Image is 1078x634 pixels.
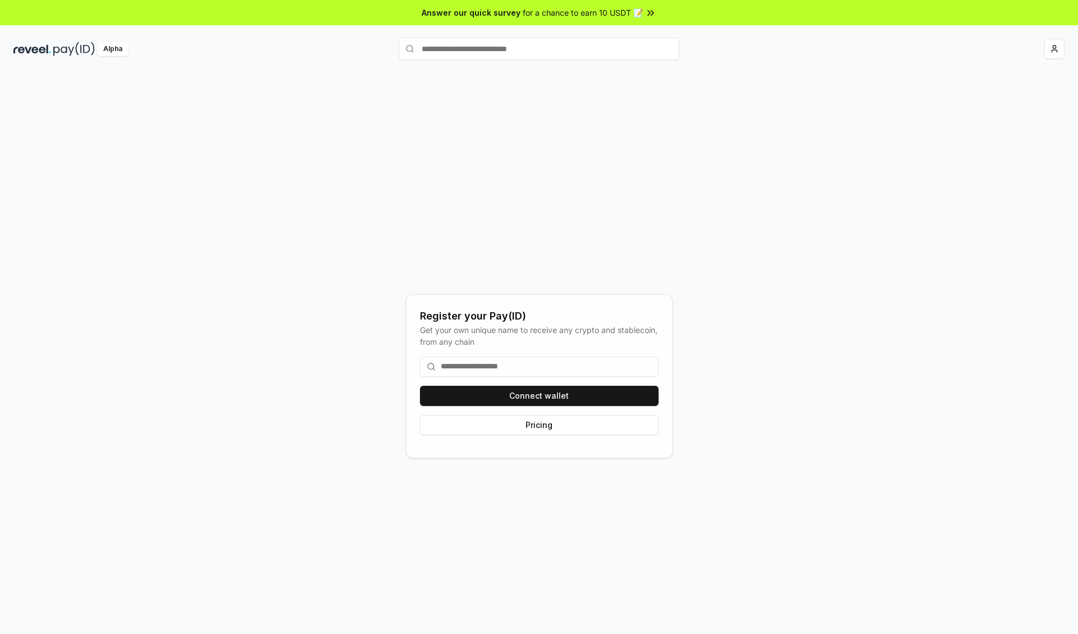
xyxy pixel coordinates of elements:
div: Alpha [97,42,129,56]
button: Connect wallet [420,386,659,406]
div: Get your own unique name to receive any crypto and stablecoin, from any chain [420,324,659,348]
img: reveel_dark [13,42,51,56]
div: Register your Pay(ID) [420,308,659,324]
button: Pricing [420,415,659,435]
span: Answer our quick survey [422,7,520,19]
img: pay_id [53,42,95,56]
span: for a chance to earn 10 USDT 📝 [523,7,643,19]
